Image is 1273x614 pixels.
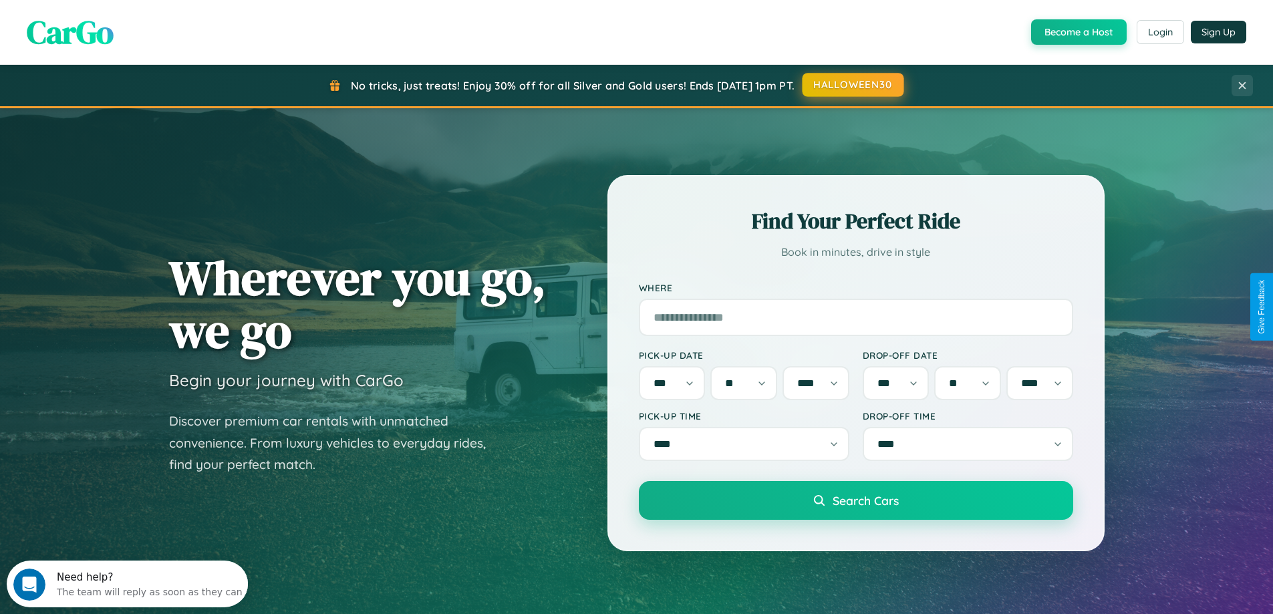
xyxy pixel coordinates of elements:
[351,79,795,92] span: No tricks, just treats! Enjoy 30% off for all Silver and Gold users! Ends [DATE] 1pm PT.
[639,206,1073,236] h2: Find Your Perfect Ride
[13,569,45,601] iframe: Intercom live chat
[5,5,249,42] div: Open Intercom Messenger
[1031,19,1127,45] button: Become a Host
[1137,20,1184,44] button: Login
[27,10,114,54] span: CarGo
[833,493,899,508] span: Search Cars
[863,410,1073,422] label: Drop-off Time
[639,481,1073,520] button: Search Cars
[803,73,904,97] button: HALLOWEEN30
[639,349,849,361] label: Pick-up Date
[169,251,546,357] h1: Wherever you go, we go
[50,11,236,22] div: Need help?
[639,282,1073,293] label: Where
[169,410,503,476] p: Discover premium car rentals with unmatched convenience. From luxury vehicles to everyday rides, ...
[7,561,248,607] iframe: Intercom live chat discovery launcher
[1191,21,1246,43] button: Sign Up
[639,243,1073,262] p: Book in minutes, drive in style
[1257,280,1266,334] div: Give Feedback
[50,22,236,36] div: The team will reply as soon as they can
[639,410,849,422] label: Pick-up Time
[863,349,1073,361] label: Drop-off Date
[169,370,404,390] h3: Begin your journey with CarGo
